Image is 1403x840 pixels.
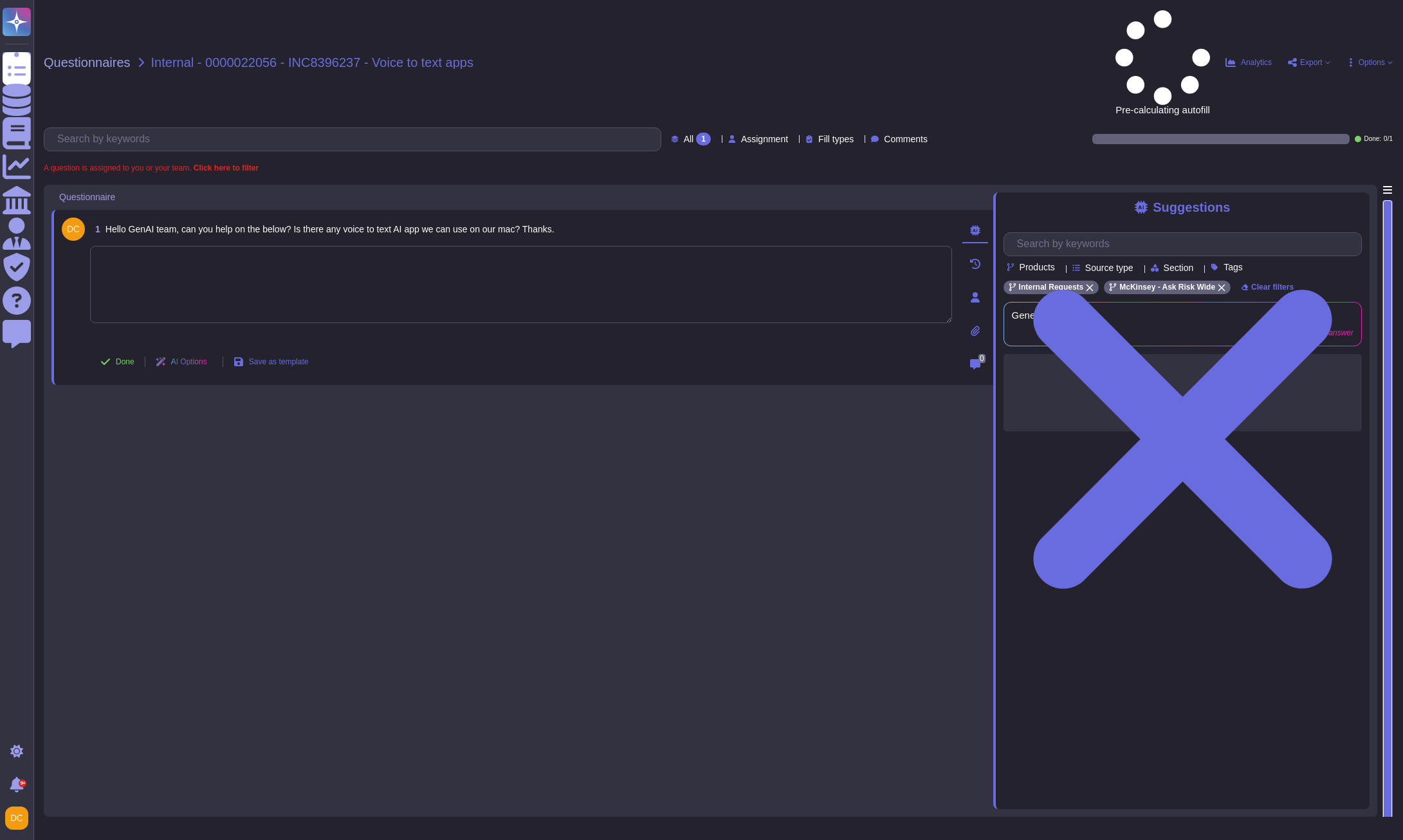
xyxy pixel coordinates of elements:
span: Comments [884,135,928,144]
input: Search by keywords [1011,233,1361,256]
div: 9+ [19,779,26,787]
span: Questionnaires [44,56,131,69]
span: Fill types [818,135,854,144]
span: Pre-calculating autofill [1115,10,1210,115]
span: 1 [90,225,100,234]
span: Export [1300,59,1323,66]
span: Assignment [741,135,788,144]
span: Internal - 0000022056 - INC8396237 - Voice to text apps [151,56,473,69]
span: Options [1359,59,1385,66]
span: All [684,135,694,144]
span: Hello GenAI team, can you help on the below? Is there any voice to text AI app we can use on our ... [105,224,555,234]
span: A question is assigned to you or your team. [44,164,259,172]
span: Analytics [1241,59,1272,66]
span: Done [116,358,134,366]
span: 0 / 1 [1384,136,1393,142]
button: Save as template [223,349,319,375]
span: Questionnaire [59,192,115,201]
span: Done: [1364,136,1381,142]
span: 0 [978,354,986,363]
span: Save as template [249,358,309,366]
span: AI Options [171,358,207,366]
button: Done [90,349,145,375]
div: 1 [696,133,711,145]
input: Search by keywords [51,128,661,151]
button: Analytics [1225,57,1272,68]
button: user [3,804,37,832]
b: Click here to filter [191,163,259,173]
img: user [5,807,28,830]
img: user [62,218,85,241]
